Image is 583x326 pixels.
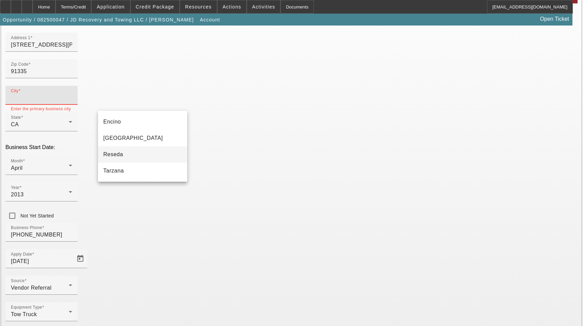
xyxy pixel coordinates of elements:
[11,305,42,310] mat-label: Equipment Type
[217,0,246,13] button: Actions
[11,165,23,171] span: April
[200,17,220,22] span: Account
[185,4,212,10] span: Resources
[11,105,72,119] mat-error: Enter the primary business city (max 80)
[103,135,163,141] span: [GEOGRAPHIC_DATA]
[223,4,241,10] span: Actions
[198,14,222,26] button: Account
[19,212,54,219] label: Not Yet Started
[11,279,25,283] mat-label: Source
[97,4,125,10] span: Application
[11,311,37,317] span: Tow Truck
[103,168,124,174] span: Tarzana
[5,144,578,150] p: Business Start Date:
[11,36,30,40] mat-label: Address 1
[11,159,23,163] mat-label: Month
[537,13,572,25] a: Open Ticket
[180,0,217,13] button: Resources
[131,0,179,13] button: Credit Package
[74,252,87,265] button: Open calendar
[11,285,52,291] span: Vendor Referral
[11,252,32,257] mat-label: Apply Date
[252,4,275,10] span: Activities
[11,121,19,127] span: CA
[136,4,174,10] span: Credit Package
[11,185,20,190] mat-label: Year
[3,17,194,22] span: Opportunity / 082500047 / JD Recovery and Towing LLC / [PERSON_NAME]
[11,89,18,93] mat-label: City
[247,0,280,13] button: Activities
[11,62,29,67] mat-label: Zip Code
[11,115,21,120] mat-label: State
[103,119,121,125] span: Encino
[11,192,24,197] span: 2013
[11,226,42,230] mat-label: Business Phone
[103,151,123,157] span: Reseda
[92,0,130,13] button: Application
